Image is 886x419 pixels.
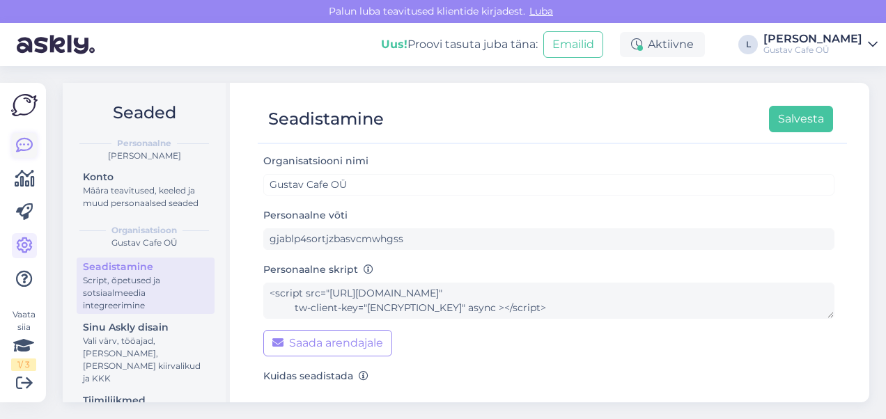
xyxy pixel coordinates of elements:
[263,262,373,277] label: Personaalne skript
[83,184,208,209] div: Määra teavitused, keeled ja muud personaalsed seaded
[381,38,407,51] b: Uus!
[268,106,384,132] div: Seadistamine
[620,32,705,57] div: Aktiivne
[11,358,36,371] div: 1 / 3
[738,35,758,54] div: L
[111,224,177,237] b: Organisatsioon
[74,237,215,249] div: Gustav Cafe OÜ
[263,283,834,319] textarea: <script src="[URL][DOMAIN_NAME]" tw-client-key="[ENCRYPTION_KEY]" async ></script>
[263,369,368,384] label: Kuidas seadistada
[763,45,862,56] div: Gustav Cafe OÜ
[763,33,862,45] div: [PERSON_NAME]
[117,137,171,150] b: Personaalne
[769,106,833,132] button: Salvesta
[263,174,834,196] input: ABC Corporation
[263,208,348,223] label: Personaalne võti
[11,308,36,371] div: Vaata siia
[763,33,878,56] a: [PERSON_NAME]Gustav Cafe OÜ
[77,258,215,314] a: SeadistamineScript, õpetused ja sotsiaalmeedia integreerimine
[74,150,215,162] div: [PERSON_NAME]
[263,330,392,356] button: Saada arendajale
[83,260,208,274] div: Seadistamine
[83,393,208,408] div: Tiimiliikmed
[83,335,208,385] div: Vali värv, tööajad, [PERSON_NAME], [PERSON_NAME] kiirvalikud ja KKK
[381,36,538,53] div: Proovi tasuta juba täna:
[77,318,215,387] a: Sinu Askly disainVali värv, tööajad, [PERSON_NAME], [PERSON_NAME] kiirvalikud ja KKK
[83,320,208,335] div: Sinu Askly disain
[83,274,208,312] div: Script, õpetused ja sotsiaalmeedia integreerimine
[525,5,557,17] span: Luba
[263,154,374,168] label: Organisatsiooni nimi
[83,170,208,184] div: Konto
[543,31,603,58] button: Emailid
[77,168,215,212] a: KontoMäära teavitused, keeled ja muud personaalsed seaded
[74,100,215,126] h2: Seaded
[11,94,38,116] img: Askly Logo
